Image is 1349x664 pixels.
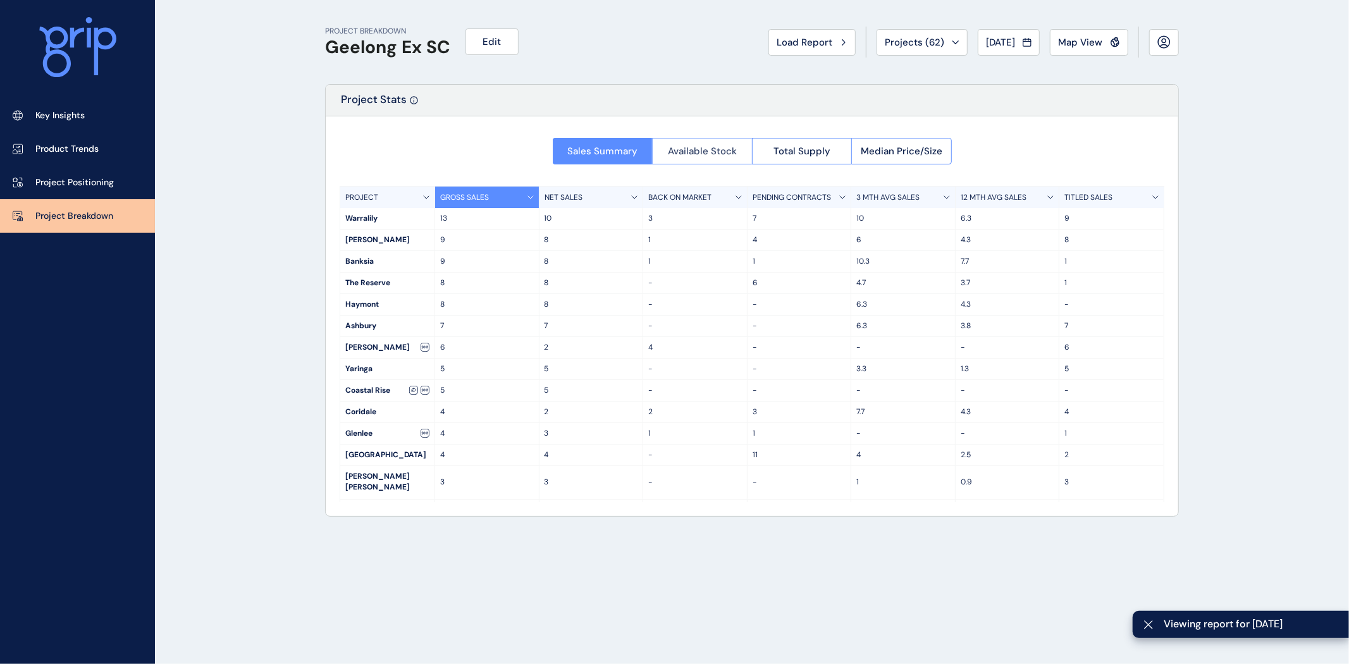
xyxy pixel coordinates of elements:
[856,321,950,331] p: 6.3
[1064,321,1159,331] p: 7
[961,428,1054,439] p: -
[856,385,950,396] p: -
[753,213,846,224] p: 7
[648,407,742,417] p: 2
[856,256,950,267] p: 10.3
[856,428,950,439] p: -
[35,176,114,189] p: Project Positioning
[340,337,434,358] div: [PERSON_NAME]
[545,299,638,310] p: 8
[648,450,742,460] p: -
[961,364,1054,374] p: 1.3
[545,385,638,396] p: 5
[648,299,742,310] p: -
[961,256,1054,267] p: 7.7
[1064,364,1159,374] p: 5
[753,450,846,460] p: 11
[648,364,742,374] p: -
[440,256,534,267] p: 9
[340,402,434,422] div: Coridale
[1064,342,1159,353] p: 6
[1064,450,1159,460] p: 2
[440,428,534,439] p: 4
[856,342,950,353] p: -
[961,321,1054,331] p: 3.8
[961,342,1054,353] p: -
[1058,36,1102,49] span: Map View
[773,145,830,157] span: Total Supply
[648,428,742,439] p: 1
[545,278,638,288] p: 8
[648,342,742,353] p: 4
[440,213,534,224] p: 13
[340,316,434,336] div: Ashbury
[440,407,534,417] p: 4
[753,321,846,331] p: -
[1064,192,1112,203] p: TITLED SALES
[1064,213,1159,224] p: 9
[545,256,638,267] p: 8
[340,423,434,444] div: Glenlee
[752,138,852,164] button: Total Supply
[1064,235,1159,245] p: 8
[856,364,950,374] p: 3.3
[567,145,638,157] span: Sales Summary
[545,407,638,417] p: 2
[753,477,846,488] p: -
[648,235,742,245] p: 1
[648,256,742,267] p: 1
[851,138,952,164] button: Median Price/Size
[753,428,846,439] p: 1
[440,450,534,460] p: 4
[961,192,1026,203] p: 12 MTH AVG SALES
[753,235,846,245] p: 4
[648,477,742,488] p: -
[340,230,434,250] div: [PERSON_NAME]
[753,299,846,310] p: -
[1064,256,1159,267] p: 1
[340,466,434,499] div: [PERSON_NAME] [PERSON_NAME]
[648,192,711,203] p: BACK ON MARKET
[325,26,450,37] p: PROJECT BREAKDOWN
[961,450,1054,460] p: 2.5
[978,29,1040,56] button: [DATE]
[753,385,846,396] p: -
[440,477,534,488] p: 3
[340,445,434,465] div: [GEOGRAPHIC_DATA]
[668,145,737,157] span: Available Stock
[440,342,534,353] p: 6
[753,342,846,353] p: -
[753,278,846,288] p: 6
[340,294,434,315] div: Haymont
[856,299,950,310] p: 6.3
[961,385,1054,396] p: -
[340,380,434,401] div: Coastal Rise
[961,477,1054,488] p: 0.9
[340,251,434,272] div: Banksia
[648,213,742,224] p: 3
[961,299,1054,310] p: 4.3
[856,477,950,488] p: 1
[961,213,1054,224] p: 6.3
[440,364,534,374] p: 5
[440,192,489,203] p: GROSS SALES
[856,450,950,460] p: 4
[753,192,831,203] p: PENDING CONTRACTS
[325,37,450,58] h1: Geelong Ex SC
[986,36,1015,49] span: [DATE]
[545,364,638,374] p: 5
[856,235,950,245] p: 6
[1064,477,1159,488] p: 3
[483,35,502,48] span: Edit
[35,109,85,122] p: Key Insights
[545,321,638,331] p: 7
[861,145,942,157] span: Median Price/Size
[753,364,846,374] p: -
[440,299,534,310] p: 8
[340,500,434,520] div: Austin
[545,450,638,460] p: 4
[856,213,950,224] p: 10
[341,92,407,116] p: Project Stats
[877,29,968,56] button: Projects (62)
[440,235,534,245] p: 9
